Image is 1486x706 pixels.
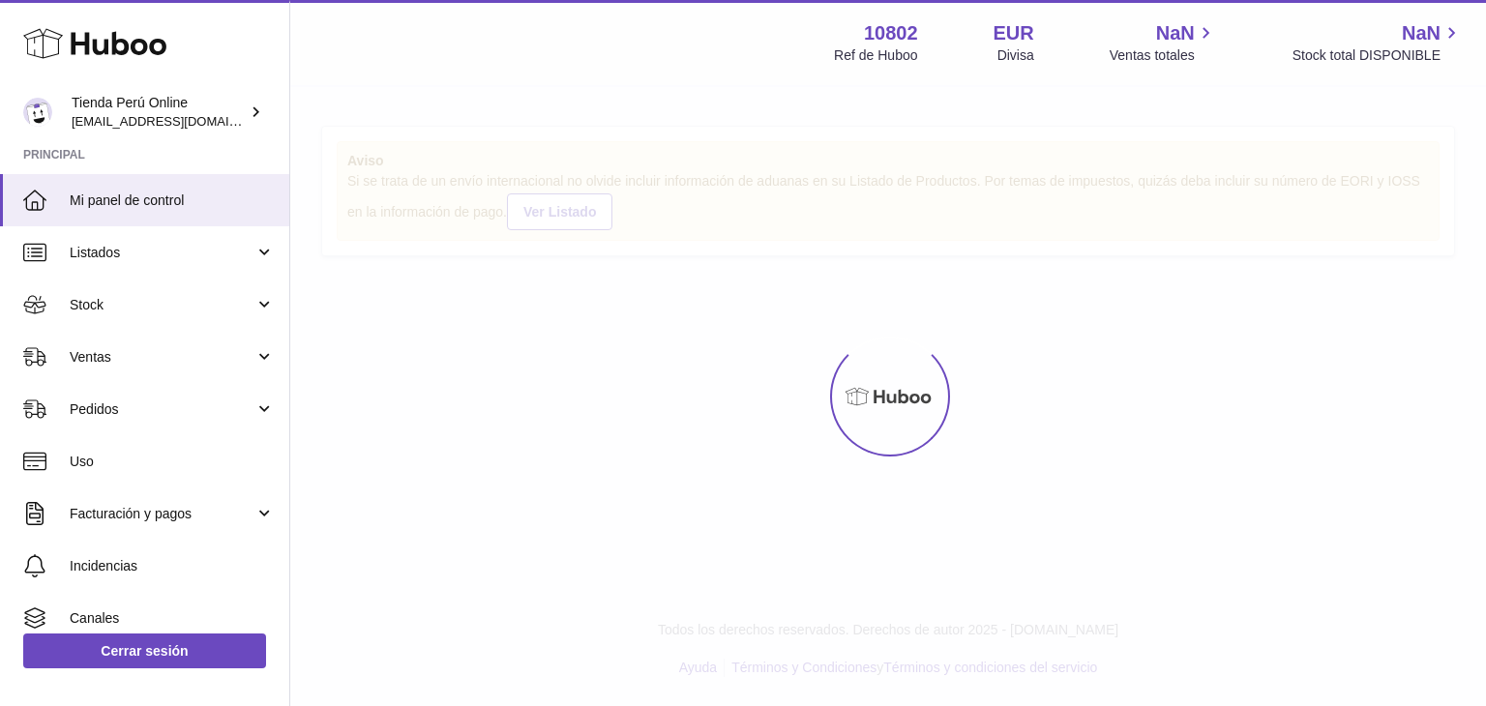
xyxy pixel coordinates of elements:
span: Canales [70,609,275,628]
span: Uso [70,453,275,471]
a: NaN Stock total DISPONIBLE [1293,20,1463,65]
a: NaN Ventas totales [1110,20,1217,65]
span: NaN [1156,20,1195,46]
span: Listados [70,244,254,262]
strong: EUR [994,20,1034,46]
span: Stock total DISPONIBLE [1293,46,1463,65]
img: contacto@tiendaperuonline.com [23,98,52,127]
span: Stock [70,296,254,314]
span: Ventas [70,348,254,367]
div: Divisa [997,46,1034,65]
div: Tienda Perú Online [72,94,246,131]
span: Incidencias [70,557,275,575]
a: Cerrar sesión [23,633,266,668]
span: Facturación y pagos [70,505,254,523]
span: Pedidos [70,400,254,419]
div: Ref de Huboo [834,46,917,65]
strong: 10802 [864,20,918,46]
span: Ventas totales [1110,46,1217,65]
span: [EMAIL_ADDRESS][DOMAIN_NAME] [72,113,284,129]
span: Mi panel de control [70,191,275,210]
span: NaN [1402,20,1441,46]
